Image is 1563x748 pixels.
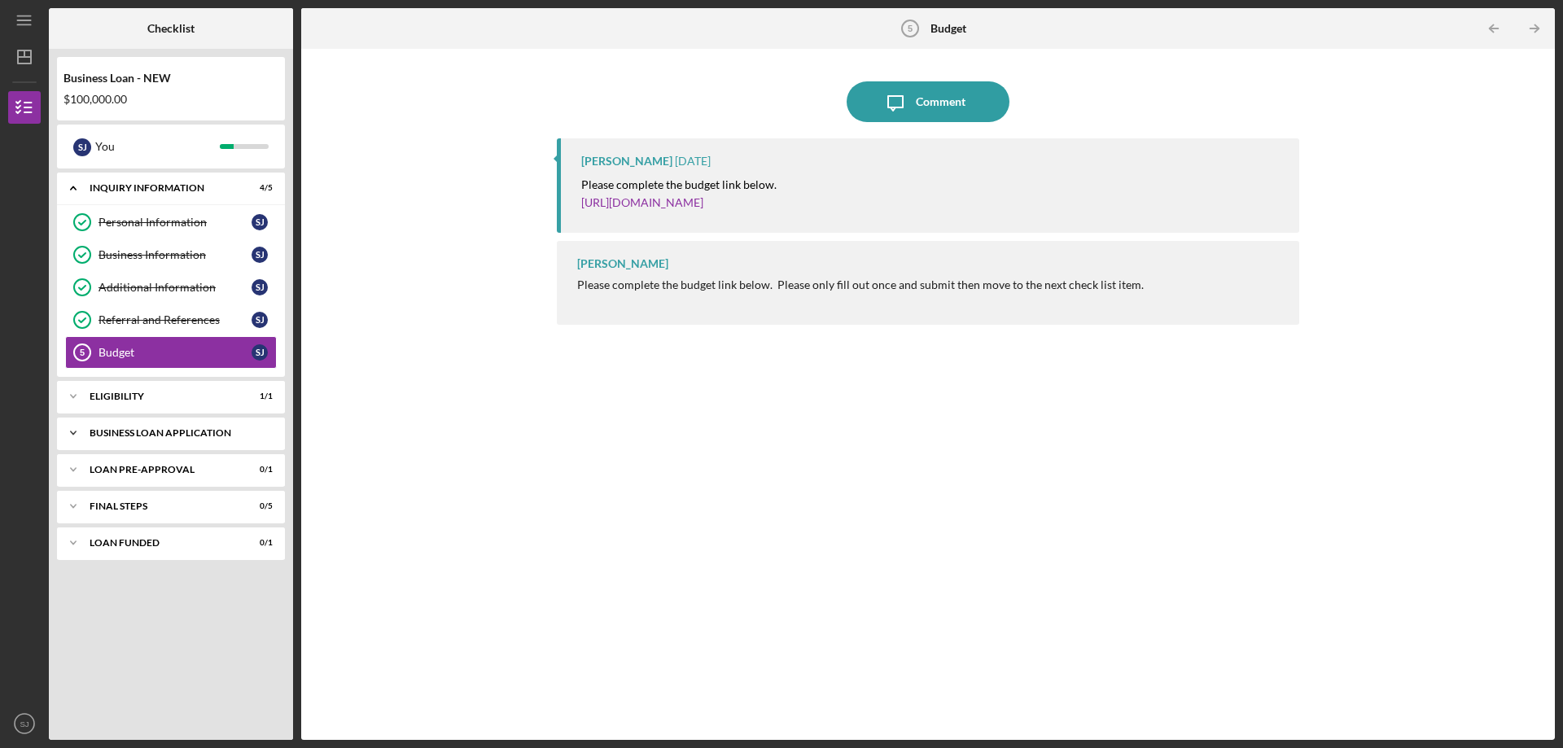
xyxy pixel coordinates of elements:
[675,155,711,168] time: 2025-09-24 17:50
[73,138,91,156] div: S J
[577,278,1144,291] div: Please complete the budget link below. Please only fill out once and submit then move to the next...
[930,22,966,35] b: Budget
[243,538,273,548] div: 0 / 1
[252,279,268,295] div: S J
[20,720,28,728] text: SJ
[99,281,252,294] div: Additional Information
[63,93,278,106] div: $100,000.00
[581,155,672,168] div: [PERSON_NAME]
[581,195,703,209] a: [URL][DOMAIN_NAME]
[99,313,252,326] div: Referral and References
[577,257,668,270] div: [PERSON_NAME]
[90,465,232,475] div: LOAN PRE-APPROVAL
[908,24,913,33] tspan: 5
[65,336,277,369] a: 5BudgetSJ
[243,501,273,511] div: 0 / 5
[65,238,277,271] a: Business InformationSJ
[252,312,268,328] div: S J
[63,72,278,85] div: Business Loan - NEW
[99,346,252,359] div: Budget
[8,707,41,740] button: SJ
[90,391,232,401] div: ELIGIBILITY
[65,271,277,304] a: Additional InformationSJ
[90,501,232,511] div: FINAL STEPS
[581,177,777,191] mark: Please complete the budget link below.
[147,22,195,35] b: Checklist
[65,206,277,238] a: Personal InformationSJ
[243,391,273,401] div: 1 / 1
[252,247,268,263] div: S J
[916,81,965,122] div: Comment
[95,133,220,160] div: You
[243,465,273,475] div: 0 / 1
[99,216,252,229] div: Personal Information
[243,183,273,193] div: 4 / 5
[90,428,265,438] div: BUSINESS LOAN APPLICATION
[99,248,252,261] div: Business Information
[80,348,85,357] tspan: 5
[90,538,232,548] div: LOAN FUNDED
[252,344,268,361] div: S J
[847,81,1009,122] button: Comment
[65,304,277,336] a: Referral and ReferencesSJ
[90,183,232,193] div: INQUIRY INFORMATION
[252,214,268,230] div: S J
